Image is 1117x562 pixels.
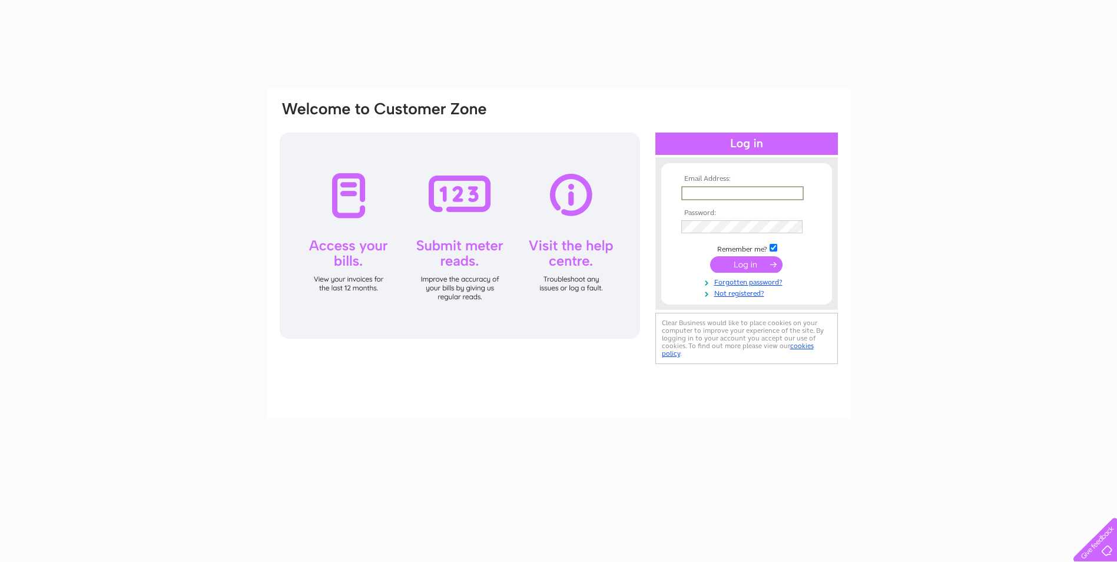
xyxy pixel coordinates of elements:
[655,313,838,364] div: Clear Business would like to place cookies on your computer to improve your experience of the sit...
[681,276,815,287] a: Forgotten password?
[678,209,815,217] th: Password:
[662,342,814,358] a: cookies policy
[681,287,815,298] a: Not registered?
[678,175,815,183] th: Email Address:
[710,256,783,273] input: Submit
[678,242,815,254] td: Remember me?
